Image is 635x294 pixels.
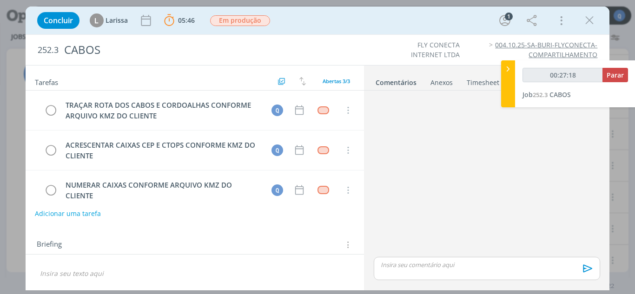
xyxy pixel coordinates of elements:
button: Q [270,183,284,197]
button: Q [270,103,284,117]
div: 1 [505,13,513,20]
div: TRAÇAR ROTA DOS CABOS E CORDOALHAS CONFORME ARQUIVO KMZ DO CLIENTE [62,99,263,121]
span: CABOS [549,90,571,99]
div: Q [271,144,283,156]
span: 05:46 [178,16,195,25]
div: L [90,13,104,27]
div: Anexos [430,78,453,87]
span: Larissa [106,17,128,24]
button: Parar [602,68,628,82]
span: Abertas 3/3 [323,78,350,85]
button: Q [270,143,284,157]
button: Adicionar uma tarefa [34,205,101,222]
button: Em produção [210,15,271,26]
div: ACRESCENTAR CAIXAS CEP E CTOPS CONFORME KMZ DO CLIENTE [62,139,263,161]
button: LLarissa [90,13,128,27]
div: Q [271,184,283,196]
div: Q [271,105,283,116]
a: 004.10.25-SA-BURI-FLYCONECTA-COMPARTILHAMENTO [495,40,597,59]
div: NUMERAR CAIXAS CONFORME ARQUIVO KMZ DO CLIENTE [62,179,263,201]
span: Parar [607,71,624,79]
a: FLY CONECTA INTERNET LTDA [411,40,460,59]
a: Timesheet [466,74,500,87]
div: dialog [26,7,610,290]
span: Tarefas [35,76,58,87]
div: CABOS [60,39,360,61]
span: Briefing [37,239,62,251]
button: Concluir [37,12,79,29]
img: arrow-down-up.svg [299,77,306,85]
button: 05:46 [162,13,197,28]
button: 1 [497,13,512,28]
span: Concluir [44,17,73,24]
span: 252.3 [533,91,548,99]
a: Job252.3CABOS [523,90,571,99]
span: 252.3 [38,45,59,55]
a: Comentários [375,74,417,87]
